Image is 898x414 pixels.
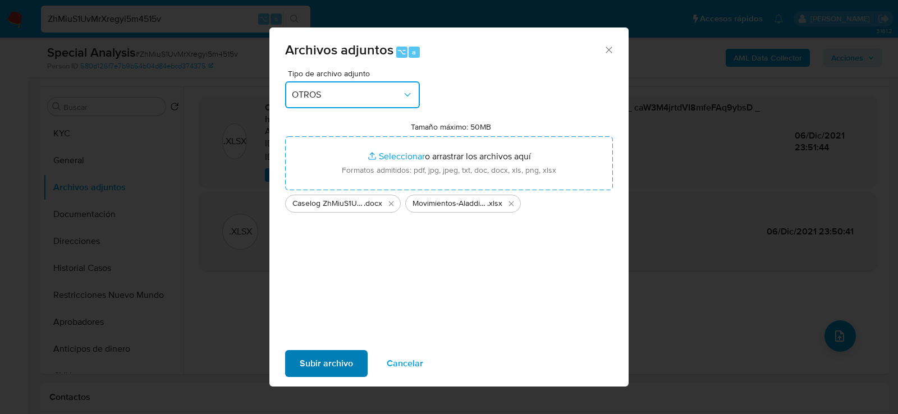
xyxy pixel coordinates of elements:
[412,47,416,57] span: a
[411,122,491,132] label: Tamaño máximo: 50MB
[505,197,518,210] button: Eliminar Movimientos-Aladdin-v10_3.xlsx
[364,198,382,209] span: .docx
[413,198,487,209] span: Movimientos-Aladdin-v10_3
[285,40,393,59] span: Archivos adjuntos
[397,47,406,57] span: ⌥
[288,70,423,77] span: Tipo de archivo adjunto
[292,89,402,100] span: OTROS
[285,81,420,108] button: OTROS
[603,44,613,54] button: Cerrar
[285,350,368,377] button: Subir archivo
[487,198,502,209] span: .xlsx
[285,190,613,213] ul: Archivos seleccionados
[387,351,423,376] span: Cancelar
[300,351,353,376] span: Subir archivo
[384,197,398,210] button: Eliminar Caselog ZhMiuS1UvMrXregyi5m4515v_2025_09_21_14_14_06.docx
[292,198,364,209] span: Caselog ZhMiuS1UvMrXregyi5m4515v_2025_09_21_14_14_06
[372,350,438,377] button: Cancelar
